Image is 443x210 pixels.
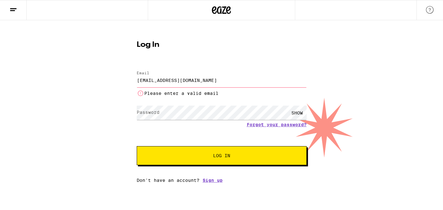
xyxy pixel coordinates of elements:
[137,178,307,183] div: Don't have an account?
[4,4,46,9] span: Hi. Need any help?
[247,122,307,127] a: Forgot your password?
[137,41,307,49] h1: Log In
[288,106,307,120] div: SHOW
[137,71,149,75] label: Email
[137,73,307,87] input: Email
[137,110,160,115] label: Password
[137,146,307,165] button: Log In
[137,90,307,97] li: Please enter a valid email
[203,178,223,183] a: Sign up
[213,153,230,158] span: Log In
